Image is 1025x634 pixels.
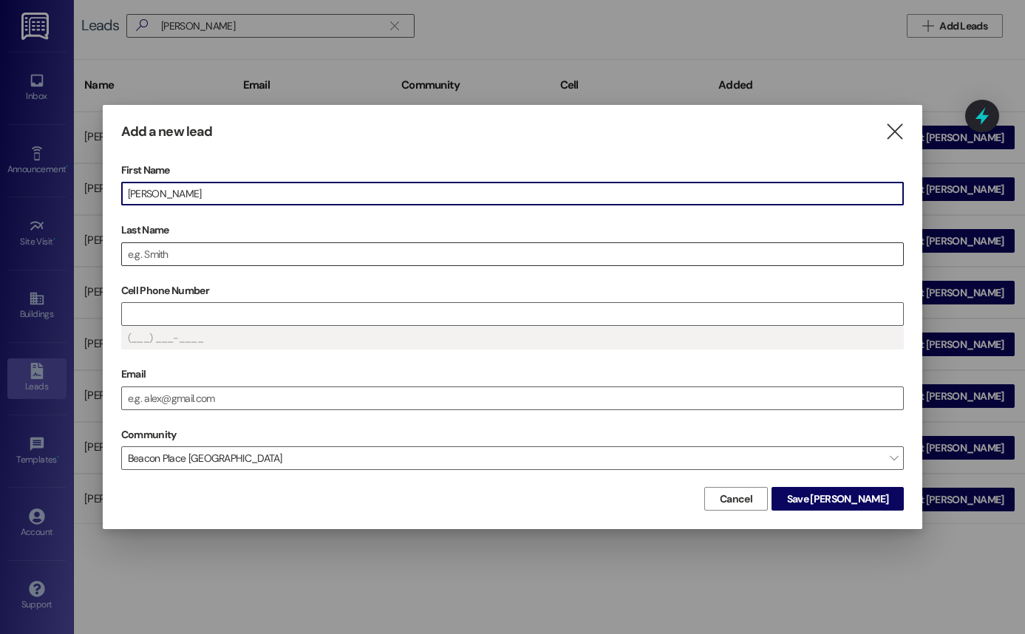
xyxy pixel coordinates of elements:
[121,219,905,242] label: Last Name
[121,279,905,302] label: Cell Phone Number
[772,487,904,511] button: Save [PERSON_NAME]
[122,387,904,409] input: e.g. alex@gmail.com
[121,446,905,470] span: Beacon Place [GEOGRAPHIC_DATA]
[121,423,177,446] label: Community
[122,243,904,265] input: e.g. Smith
[121,123,212,140] h3: Add a new lead
[787,491,888,507] span: Save [PERSON_NAME]
[704,487,768,511] button: Cancel
[720,491,752,507] span: Cancel
[121,363,905,386] label: Email
[885,124,905,140] i: 
[121,159,905,182] label: First Name
[122,183,904,205] input: e.g. Alex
